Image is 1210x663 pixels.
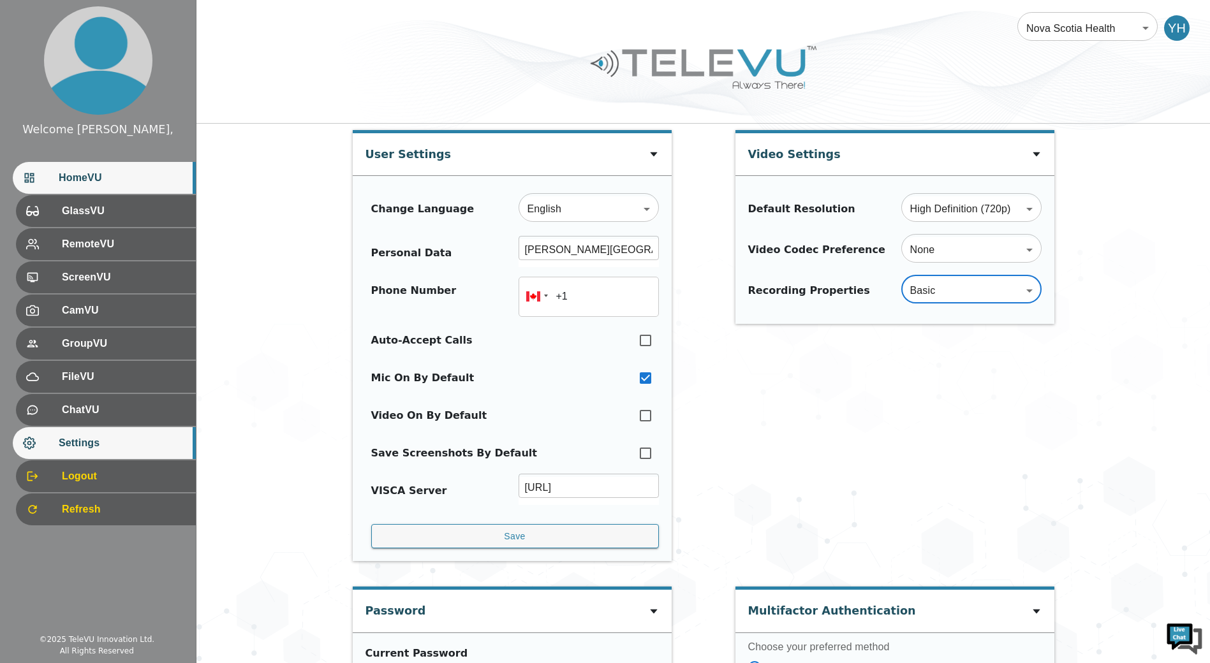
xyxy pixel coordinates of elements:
[16,261,196,293] div: ScreenVU
[748,283,870,298] div: Recording Properties
[748,201,855,217] div: Default Resolution
[371,370,475,386] div: Mic On By Default
[371,408,487,423] div: Video On By Default
[371,483,447,499] div: VISCA Server
[1017,10,1158,46] div: Nova Scotia Health
[16,328,196,360] div: GroupVU
[748,242,885,258] div: Video Codec Preference
[901,232,1042,268] div: None
[62,502,186,517] span: Refresh
[519,191,659,227] div: English
[16,361,196,393] div: FileVU
[519,277,659,317] input: 1 (702) 123-4567
[62,369,186,384] span: FileVU
[371,283,457,310] div: Phone Number
[16,394,196,426] div: ChatVU
[371,333,473,348] div: Auto-Accept Calls
[16,195,196,227] div: GlassVU
[62,270,186,285] span: ScreenVU
[209,6,240,37] div: Minimize live chat window
[62,336,186,351] span: GroupVU
[1165,618,1204,657] img: Chat Widget
[365,646,653,661] div: Current Password
[13,427,196,459] div: Settings
[748,639,1042,654] label: Choose your preferred method
[371,245,452,261] div: Personal Data
[371,524,659,549] button: Save
[589,41,818,94] img: Logo
[365,133,452,169] div: User Settings
[66,67,214,84] div: Chat with us now
[371,446,537,461] div: Save Screenshots By Default
[901,273,1042,309] div: Basic
[6,348,243,393] textarea: Type your message and hit 'Enter'
[59,435,186,451] span: Settings
[62,203,186,219] span: GlassVU
[62,303,186,318] span: CamVU
[901,191,1042,227] div: High Definition (720p)
[16,228,196,260] div: RemoteVU
[16,460,196,492] div: Logout
[22,59,54,91] img: d_736959983_company_1615157101543_736959983
[365,590,426,625] div: Password
[519,277,552,317] div: Canada: + 1
[60,645,134,657] div: All Rights Reserved
[13,162,196,194] div: HomeVU
[1164,15,1190,41] div: YH
[62,402,186,418] span: ChatVU
[44,6,152,115] img: profile.png
[748,133,841,169] div: Video Settings
[62,237,186,252] span: RemoteVU
[16,493,196,525] div: Refresh
[59,170,186,186] span: HomeVU
[16,295,196,326] div: CamVU
[748,590,916,625] div: Multifactor Authentication
[39,634,154,645] div: © 2025 TeleVU Innovation Ltd.
[62,469,186,484] span: Logout
[22,121,173,138] div: Welcome [PERSON_NAME],
[371,201,475,217] div: Change Language
[74,161,176,289] span: We're online!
